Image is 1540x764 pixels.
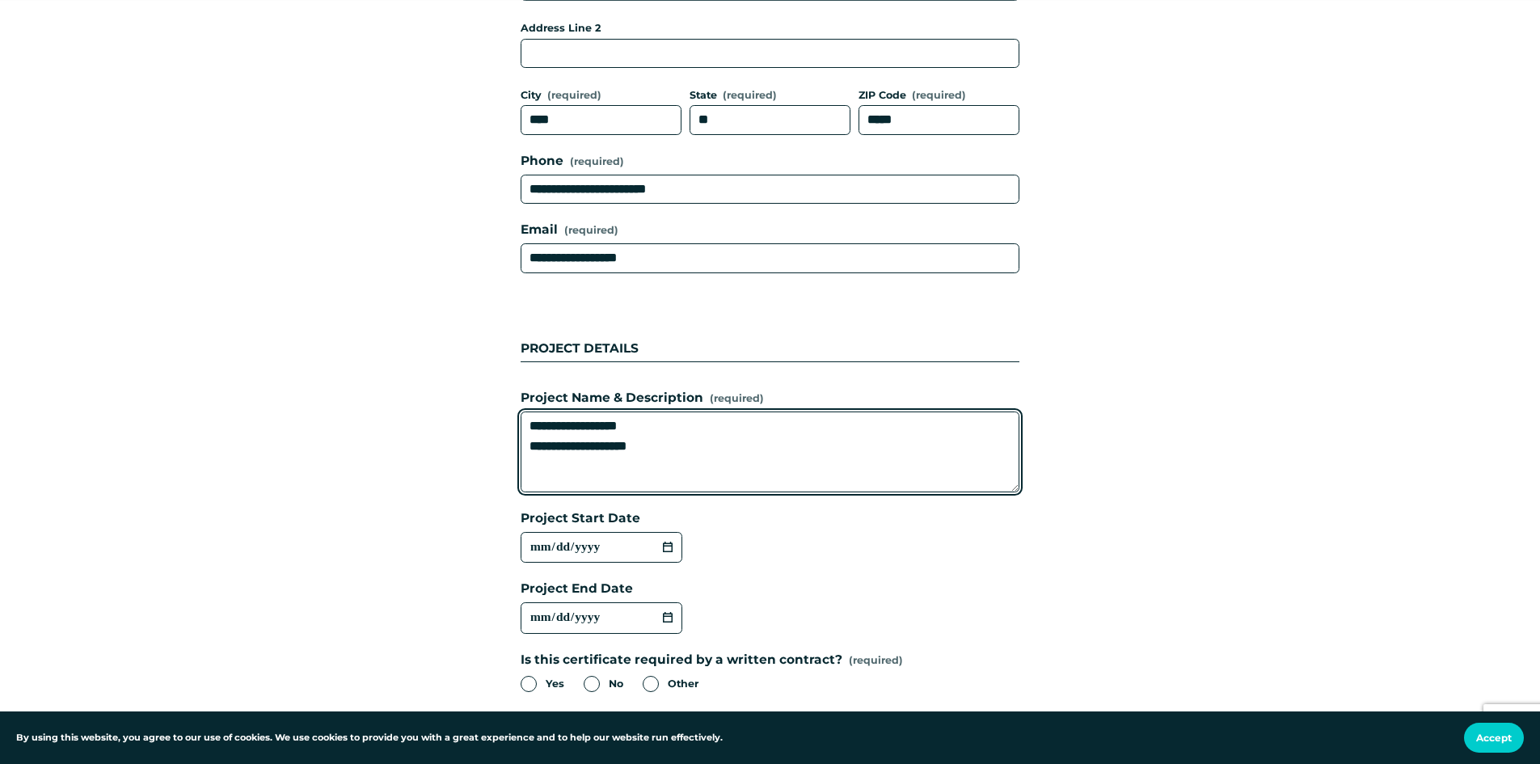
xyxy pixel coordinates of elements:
[16,731,723,745] p: By using this website, you agree to our use of cookies. We use cookies to provide you with a grea...
[710,390,764,407] span: (required)
[859,87,1019,105] div: ZIP Code
[521,151,563,171] span: Phone
[570,157,624,167] span: (required)
[1476,732,1512,744] span: Accept
[849,652,903,669] span: (required)
[521,20,1019,38] div: Address Line 2
[521,220,558,240] span: Email
[521,388,703,408] span: Project Name & Description
[521,87,681,105] div: City
[521,650,842,670] span: Is this certificate required by a written contract?
[859,105,1019,135] input: ZIP Code
[564,222,618,238] span: (required)
[723,91,777,101] span: (required)
[912,91,966,101] span: (required)
[521,299,1019,362] div: PROJECT DETAILS
[521,579,633,599] span: Project End Date
[547,91,601,101] span: (required)
[1464,723,1524,753] button: Accept
[521,105,681,135] input: City
[521,509,640,529] span: Project Start Date
[690,105,850,135] input: State
[690,87,850,105] div: State
[521,39,1019,69] input: Address Line 2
